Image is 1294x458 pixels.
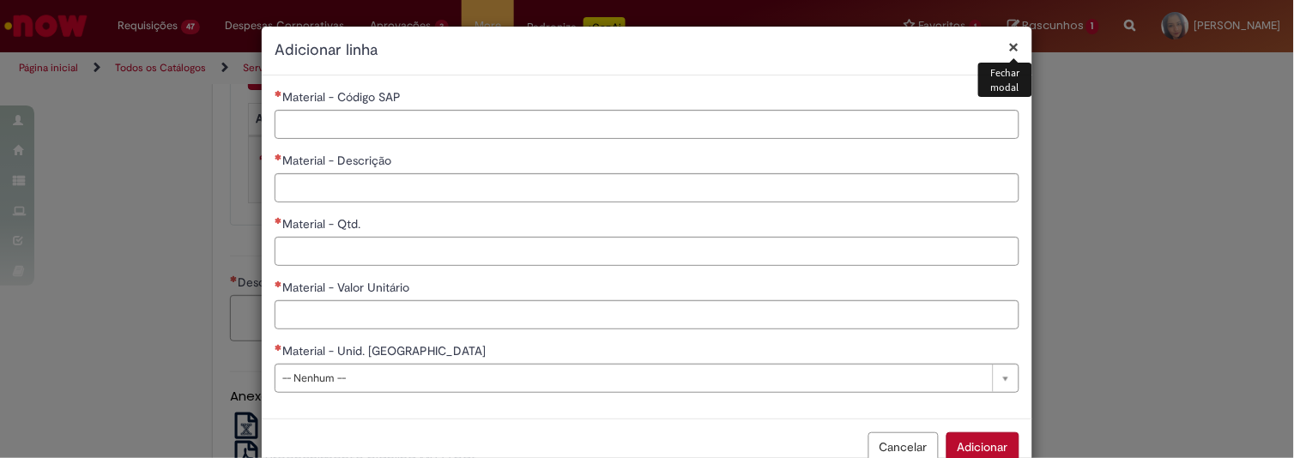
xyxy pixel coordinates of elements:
input: Material - Descrição [275,173,1019,202]
span: Necessários [275,154,282,160]
h2: Adicionar linha [275,39,1019,62]
span: Material - Descrição [282,153,395,168]
input: Material - Qtd. [275,237,1019,266]
input: Material - Valor Unitário [275,300,1019,329]
span: Necessários [275,90,282,97]
span: Material - Valor Unitário [282,280,413,295]
span: Necessários [275,344,282,351]
span: Material - Código SAP [282,89,404,105]
span: Material - Qtd. [282,216,364,232]
span: Necessários [275,280,282,287]
span: -- Nenhum -- [282,365,984,392]
span: Material - Unid. [GEOGRAPHIC_DATA] [282,343,489,359]
input: Material - Código SAP [275,110,1019,139]
span: Necessários [275,217,282,224]
button: Fechar modal [1009,38,1019,56]
div: Fechar modal [978,63,1032,97]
